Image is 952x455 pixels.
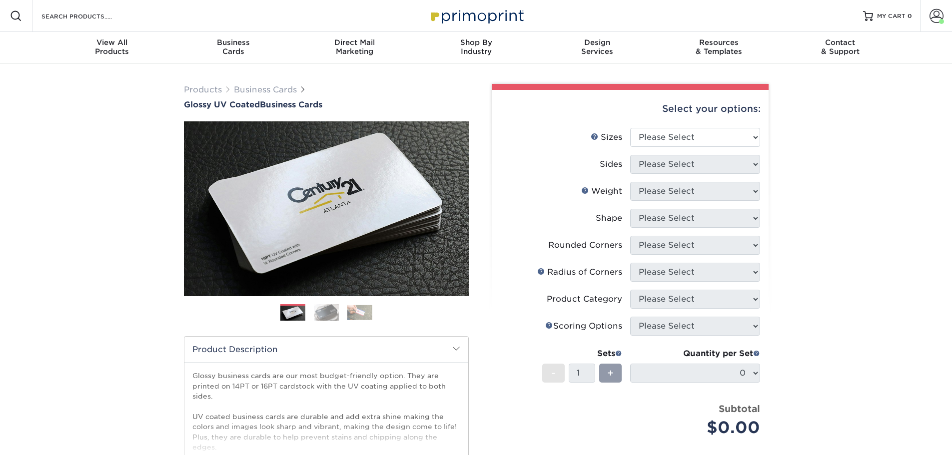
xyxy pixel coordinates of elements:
img: Business Cards 02 [314,304,339,321]
span: MY CART [877,12,906,20]
div: Radius of Corners [537,266,622,278]
a: Contact& Support [780,32,901,64]
span: Resources [658,38,780,47]
div: $0.00 [638,416,760,440]
div: Sets [542,348,622,360]
h1: Business Cards [184,100,469,109]
span: Business [172,38,294,47]
img: Business Cards 03 [347,305,372,320]
span: Shop By [415,38,537,47]
span: Direct Mail [294,38,415,47]
input: SEARCH PRODUCTS..... [40,10,138,22]
span: Contact [780,38,901,47]
div: Products [51,38,173,56]
div: Services [537,38,658,56]
div: Marketing [294,38,415,56]
a: DesignServices [537,32,658,64]
div: Sides [600,158,622,170]
div: Rounded Corners [548,239,622,251]
span: 0 [908,12,912,19]
a: BusinessCards [172,32,294,64]
a: Glossy UV CoatedBusiness Cards [184,100,469,109]
strong: Subtotal [719,403,760,414]
h2: Product Description [184,337,468,362]
a: Business Cards [234,85,297,94]
img: Business Cards 01 [280,301,305,326]
div: Scoring Options [545,320,622,332]
div: & Templates [658,38,780,56]
a: Direct MailMarketing [294,32,415,64]
div: Cards [172,38,294,56]
img: Primoprint [426,5,526,26]
a: View AllProducts [51,32,173,64]
img: Glossy UV Coated 01 [184,66,469,351]
div: Select your options: [500,90,761,128]
a: Products [184,85,222,94]
div: Sizes [591,131,622,143]
span: + [607,366,614,381]
span: Glossy UV Coated [184,100,260,109]
div: Product Category [547,293,622,305]
a: Resources& Templates [658,32,780,64]
span: - [551,366,556,381]
span: View All [51,38,173,47]
div: & Support [780,38,901,56]
div: Weight [581,185,622,197]
div: Shape [596,212,622,224]
span: Design [537,38,658,47]
div: Quantity per Set [630,348,760,360]
a: Shop ByIndustry [415,32,537,64]
div: Industry [415,38,537,56]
